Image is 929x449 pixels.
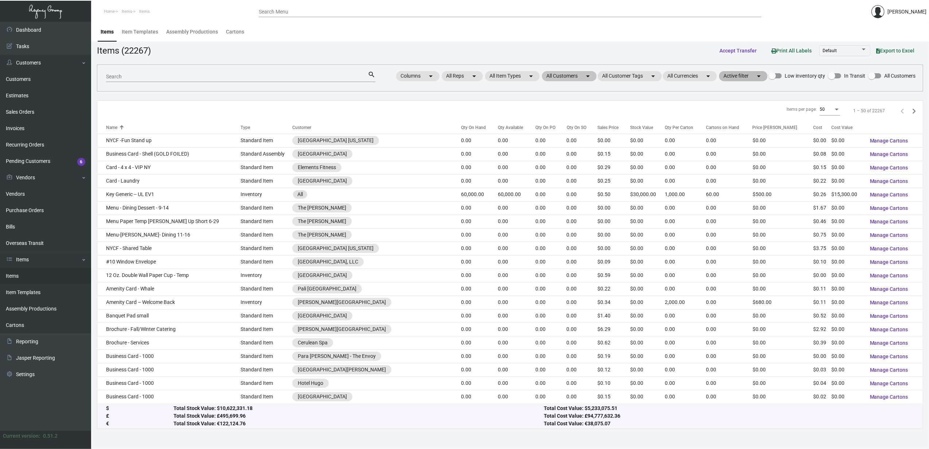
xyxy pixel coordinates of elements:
[226,28,244,36] div: Cartons
[597,188,630,201] td: $0.50
[706,255,753,269] td: 0.00
[870,192,908,198] span: Manage Cartons
[864,336,914,350] button: Manage Cartons
[864,282,914,296] button: Manage Cartons
[241,161,292,174] td: Standard Item
[753,188,813,201] td: $500.00
[461,255,498,269] td: 0.00
[396,71,440,81] mat-chip: Columns
[864,309,914,323] button: Manage Cartons
[813,242,832,255] td: $3.75
[665,201,706,215] td: 0.00
[908,105,920,117] button: Next page
[753,242,813,255] td: $0.00
[298,231,346,239] div: The [PERSON_NAME]
[864,175,914,188] button: Manage Cartons
[485,71,540,81] mat-chip: All Item Types
[706,174,753,188] td: 0.00
[535,174,567,188] td: 0.00
[864,323,914,336] button: Manage Cartons
[535,188,567,201] td: 0.00
[527,72,535,81] mat-icon: arrow_drop_down
[567,255,598,269] td: 0.00
[241,228,292,242] td: Standard Item
[870,138,908,144] span: Manage Cartons
[864,350,914,363] button: Manage Cartons
[630,255,665,269] td: $0.00
[535,161,567,174] td: 0.00
[461,124,498,131] div: Qty On Hand
[665,147,706,161] td: 0.00
[719,48,757,54] span: Accept Transfer
[820,107,840,112] mat-select: Items per page:
[864,134,914,147] button: Manage Cartons
[461,228,498,242] td: 0.00
[368,70,375,79] mat-icon: search
[831,124,852,131] div: Cost Value
[864,229,914,242] button: Manage Cartons
[498,242,535,255] td: 0.00
[753,228,813,242] td: $0.00
[298,150,347,158] div: [GEOGRAPHIC_DATA]
[241,134,292,147] td: Standard Item
[630,282,665,296] td: $0.00
[122,9,132,14] span: Items
[813,201,832,215] td: $1.67
[630,174,665,188] td: $0.00
[597,215,630,228] td: $0.00
[567,201,598,215] td: 0.00
[706,269,753,282] td: 0.00
[831,174,864,188] td: $0.00
[813,215,832,228] td: $0.46
[831,124,864,131] div: Cost Value
[706,147,753,161] td: 0.00
[753,255,813,269] td: $0.00
[649,72,657,81] mat-icon: arrow_drop_down
[498,215,535,228] td: 0.00
[831,228,864,242] td: $0.00
[663,71,717,81] mat-chip: All Currencies
[864,377,914,390] button: Manage Cartons
[870,394,908,400] span: Manage Cartons
[753,269,813,282] td: $0.00
[567,309,598,323] td: 0.00
[498,188,535,201] td: 60,000.00
[535,228,567,242] td: 0.00
[813,282,832,296] td: $0.11
[665,309,706,323] td: 0.00
[870,300,908,305] span: Manage Cartons
[461,161,498,174] td: 0.00
[293,190,307,199] mat-chip: All
[241,174,292,188] td: Standard Item
[870,259,908,265] span: Manage Cartons
[870,151,908,157] span: Manage Cartons
[853,108,885,114] div: 1 – 50 of 22267
[461,242,498,255] td: 0.00
[241,201,292,215] td: Standard Item
[876,48,914,54] span: Export to Excel
[597,269,630,282] td: $0.59
[97,44,151,57] div: Items (22267)
[753,134,813,147] td: $0.00
[535,282,567,296] td: 0.00
[97,174,241,188] td: Card - Laundry
[665,188,706,201] td: 1,000.00
[864,215,914,228] button: Manage Cartons
[864,161,914,174] button: Manage Cartons
[241,188,292,201] td: Inventory
[813,296,832,309] td: $0.11
[498,296,535,309] td: 0.00
[765,44,817,57] button: Print All Labels
[706,124,753,131] div: Cartons on Hand
[567,269,598,282] td: 0.00
[864,202,914,215] button: Manage Cartons
[97,296,241,309] td: Amenity Card – Welcome Back
[753,215,813,228] td: $0.00
[597,134,630,147] td: $0.00
[442,71,483,81] mat-chip: All Reps
[597,309,630,323] td: $1.40
[753,282,813,296] td: $0.00
[864,242,914,255] button: Manage Cartons
[535,124,555,131] div: Qty On PO
[871,5,885,18] img: admin@bootstrapmaster.com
